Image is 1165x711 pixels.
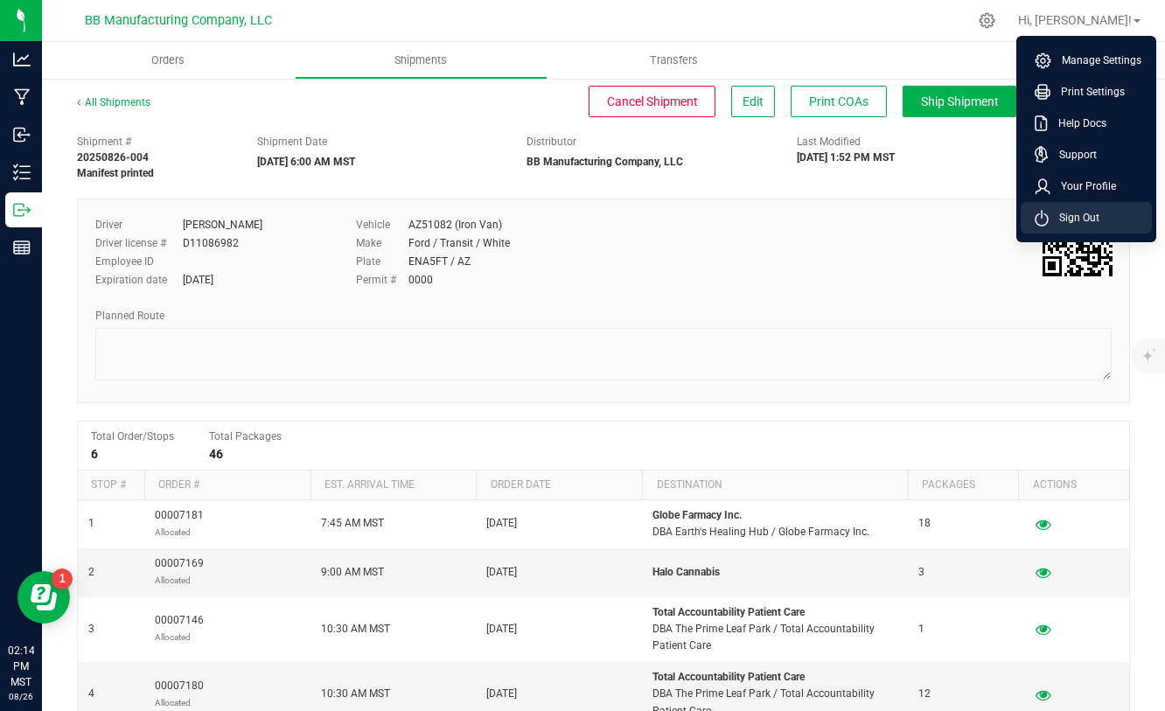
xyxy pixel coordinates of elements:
strong: Manifest printed [77,167,154,179]
span: Help Docs [1048,115,1106,132]
span: 1 [88,515,94,532]
span: Planned Route [95,310,164,322]
th: Order # [144,471,310,500]
div: AZ51082 (Iron Van) [408,217,502,233]
inline-svg: Analytics [13,51,31,68]
span: 12 [918,686,931,702]
p: Total Accountability Patient Care [652,669,897,686]
span: [DATE] [486,621,517,638]
a: All Shipments [77,96,150,108]
label: Last Modified [797,134,861,150]
th: Stop # [78,471,144,500]
a: Transfers [548,42,800,79]
p: Globe Farmacy Inc. [652,507,897,524]
p: Halo Cannabis [652,564,897,581]
p: DBA Earth's Healing Hub / Globe Farmacy Inc. [652,524,897,540]
button: Print COAs [791,86,887,117]
p: Allocated [155,572,204,589]
label: Permit # [356,272,408,288]
label: Expiration date [95,272,183,288]
a: Orders [42,42,295,79]
strong: BB Manufacturing Company, LLC [527,156,683,168]
span: Print Settings [1050,83,1125,101]
span: 18 [918,515,931,532]
span: Orders [128,52,208,68]
span: Shipments [371,52,471,68]
span: Support [1049,146,1097,164]
label: Distributor [527,134,576,150]
inline-svg: Inbound [13,126,31,143]
label: Vehicle [356,217,408,233]
span: 4 [88,686,94,702]
strong: 6 [91,447,98,461]
strong: 20250826-004 [77,151,149,164]
span: Transfers [626,52,722,68]
label: Make [356,235,408,251]
span: 00007180 [155,678,204,711]
span: [DATE] [486,564,517,581]
p: DBA The Prime Leaf Park / Total Accountability Patient Care [652,621,897,654]
div: 0000 [408,272,433,288]
label: Plate [356,254,408,269]
strong: [DATE] 1:52 PM MST [797,151,895,164]
iframe: Resource center [17,571,70,624]
span: BB Manufacturing Company, LLC [85,13,272,28]
button: Edit [731,86,775,117]
span: 00007146 [155,612,204,645]
div: [PERSON_NAME] [183,217,262,233]
th: Order date [476,471,642,500]
span: Manage Settings [1051,52,1141,69]
div: Ford / Transit / White [408,235,510,251]
span: 1 [918,621,924,638]
p: Allocated [155,629,204,645]
label: Driver [95,217,183,233]
span: Your Profile [1050,178,1116,195]
span: 2 [88,564,94,581]
strong: 46 [209,447,223,461]
label: Driver license # [95,235,183,251]
label: Employee ID [95,254,183,269]
span: Total Order/Stops [91,430,174,443]
span: 3 [88,621,94,638]
span: 3 [918,564,924,581]
a: Support [1035,146,1145,164]
label: Shipment Date [257,134,327,150]
span: Edit [743,94,764,108]
p: Total Accountability Patient Care [652,604,897,621]
p: Allocated [155,694,204,711]
iframe: Resource center unread badge [52,568,73,589]
a: Help Docs [1035,115,1145,132]
th: Destination [642,471,908,500]
span: Print COAs [809,94,869,108]
p: 08/26 [8,690,34,703]
th: Packages [908,471,1019,500]
span: [DATE] [486,686,517,702]
div: ENA5FT / AZ [408,254,471,269]
span: 00007181 [155,507,204,540]
span: 10:30 AM MST [321,621,390,638]
span: 7:45 AM MST [321,515,384,532]
th: Actions [1018,471,1129,500]
th: Est. arrival time [310,471,477,500]
inline-svg: Outbound [13,201,31,219]
inline-svg: Reports [13,239,31,256]
li: Sign Out [1021,202,1152,234]
inline-svg: Inventory [13,164,31,181]
p: Allocated [155,524,204,540]
button: Ship Shipment [903,86,1016,117]
div: Manage settings [976,12,998,29]
span: 9:00 AM MST [321,564,384,581]
span: [DATE] [486,515,517,532]
span: Ship Shipment [921,94,999,108]
div: [DATE] [183,272,213,288]
span: Sign Out [1049,209,1099,227]
span: Total Packages [209,430,282,443]
span: Shipment # [77,134,231,150]
strong: [DATE] 6:00 AM MST [257,156,355,168]
span: Cancel Shipment [607,94,698,108]
p: 02:14 PM MST [8,643,34,690]
button: Cancel Shipment [589,86,715,117]
inline-svg: Manufacturing [13,88,31,106]
div: D11086982 [183,235,239,251]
